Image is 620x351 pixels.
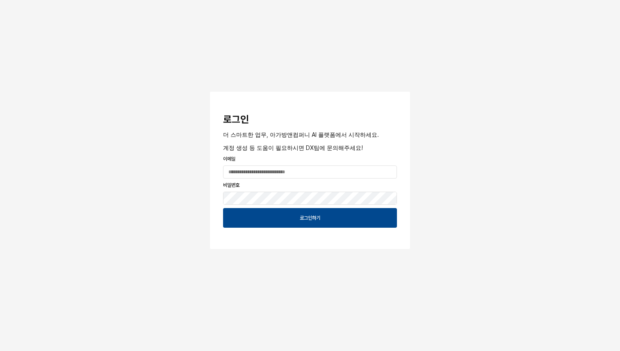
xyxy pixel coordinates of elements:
[223,208,397,228] button: 로그인하기
[223,130,397,139] p: 더 스마트한 업무, 아가방앤컴퍼니 AI 플랫폼에서 시작하세요.
[223,181,397,189] p: 비밀번호
[223,143,397,152] p: 계정 생성 등 도움이 필요하시면 DX팀에 문의해주세요!
[223,114,397,125] h3: 로그인
[300,215,320,221] p: 로그인하기
[223,155,397,163] p: 이메일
